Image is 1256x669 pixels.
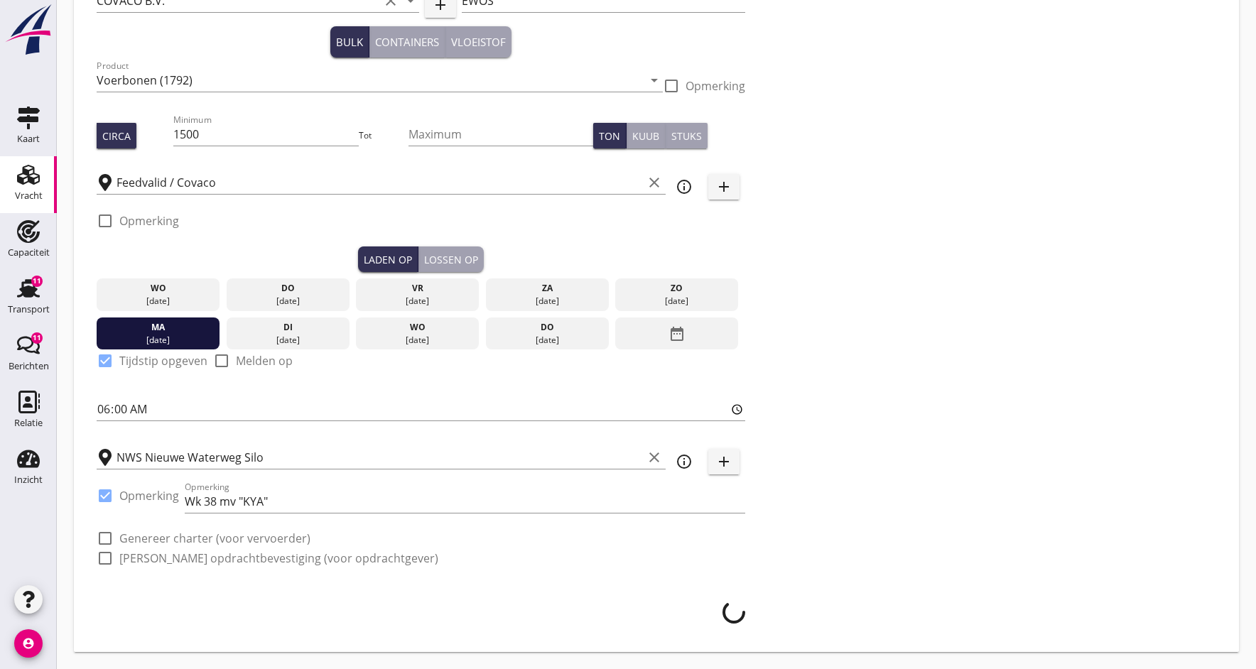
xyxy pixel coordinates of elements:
[119,489,179,503] label: Opmerking
[14,629,43,658] i: account_circle
[359,295,476,308] div: [DATE]
[173,123,358,146] input: Minimum
[418,246,484,272] button: Lossen op
[17,134,40,143] div: Kaart
[619,295,735,308] div: [DATE]
[100,295,217,308] div: [DATE]
[489,282,605,295] div: za
[364,252,412,267] div: Laden op
[14,475,43,484] div: Inzicht
[715,178,732,195] i: add
[666,123,708,148] button: Stuks
[632,129,659,143] div: Kuub
[31,332,43,344] div: 11
[375,34,439,50] div: Containers
[336,34,363,50] div: Bulk
[117,171,643,194] input: Laadplaats
[100,334,217,347] div: [DATE]
[593,123,627,148] button: Ton
[359,129,408,142] div: Tot
[97,69,643,92] input: Product
[119,531,310,545] label: Genereer charter (voor vervoerder)
[408,123,593,146] input: Maximum
[185,490,745,513] input: Opmerking
[100,282,217,295] div: wo
[15,191,43,200] div: Vracht
[424,252,478,267] div: Lossen op
[229,282,346,295] div: do
[619,282,735,295] div: zo
[229,334,346,347] div: [DATE]
[489,295,605,308] div: [DATE]
[119,551,438,565] label: [PERSON_NAME] opdrachtbevestiging (voor opdrachtgever)
[686,79,745,93] label: Opmerking
[100,321,217,334] div: ma
[627,123,666,148] button: Kuub
[14,418,43,428] div: Relatie
[9,361,49,371] div: Berichten
[489,321,605,334] div: do
[229,321,346,334] div: di
[599,129,620,143] div: Ton
[489,334,605,347] div: [DATE]
[119,214,179,228] label: Opmerking
[330,26,369,58] button: Bulk
[102,129,131,143] div: Circa
[359,321,476,334] div: wo
[668,321,686,347] i: date_range
[646,174,663,191] i: clear
[715,453,732,470] i: add
[117,446,643,469] input: Losplaats
[445,26,511,58] button: Vloeistof
[676,178,693,195] i: info_outline
[31,276,43,287] div: 11
[359,334,476,347] div: [DATE]
[8,305,50,314] div: Transport
[119,354,207,368] label: Tijdstip opgeven
[359,282,476,295] div: vr
[646,72,663,89] i: arrow_drop_down
[229,295,346,308] div: [DATE]
[236,354,293,368] label: Melden op
[8,248,50,257] div: Capaciteit
[3,4,54,56] img: logo-small.a267ee39.svg
[358,246,418,272] button: Laden op
[676,453,693,470] i: info_outline
[369,26,445,58] button: Containers
[97,123,136,148] button: Circa
[646,449,663,466] i: clear
[671,129,702,143] div: Stuks
[451,34,506,50] div: Vloeistof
